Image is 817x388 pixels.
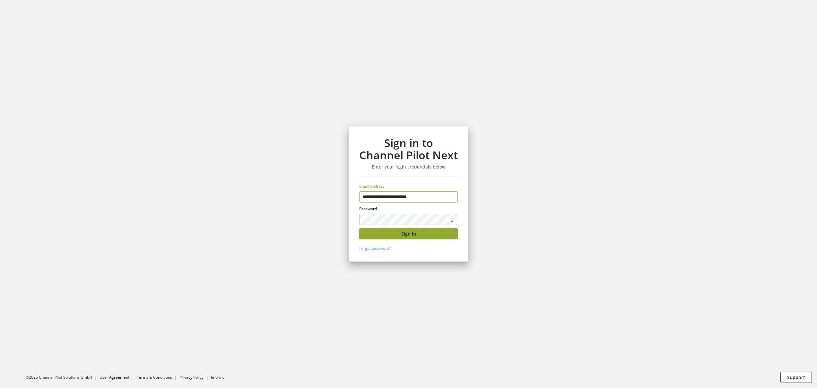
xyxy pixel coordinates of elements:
a: Imprint [211,375,224,380]
span: Password [359,206,377,211]
h3: Enter your login credentials below [359,164,458,170]
a: Forgot password? [359,246,391,251]
a: User Agreement [100,375,129,380]
h1: Sign in to Channel Pilot Next [359,137,458,161]
a: Privacy Policy [179,375,204,380]
button: Sign in [359,228,458,239]
button: Support [780,372,812,383]
span: Email address [359,184,385,189]
span: Sign in [401,230,416,237]
li: ©2025 Channel Pilot Solutions GmbH [26,375,100,380]
span: Support [787,374,805,381]
a: Terms & Conditions [137,375,172,380]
